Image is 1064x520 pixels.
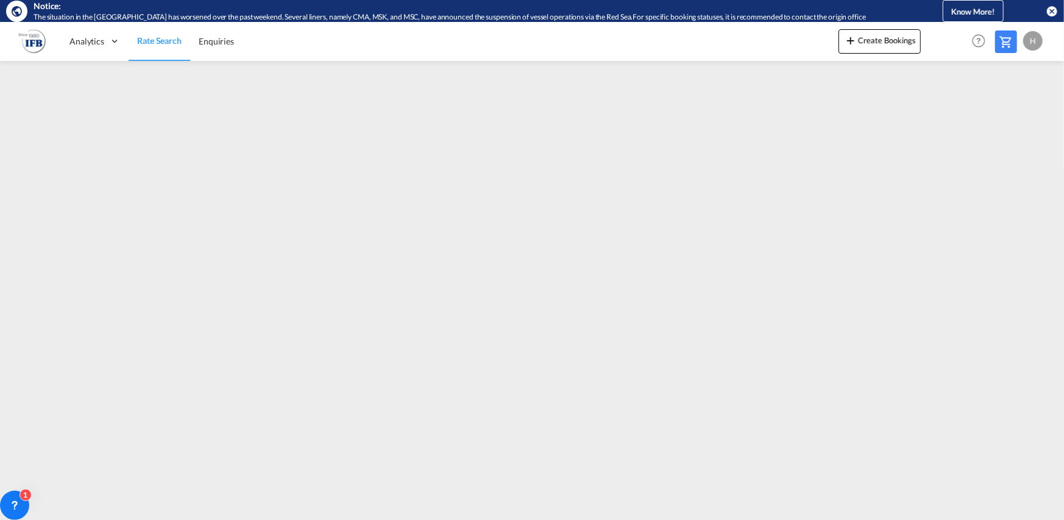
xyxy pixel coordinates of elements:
[968,30,989,51] span: Help
[843,33,858,48] md-icon: icon-plus 400-fg
[11,5,23,17] md-icon: icon-earth
[137,35,182,46] span: Rate Search
[1023,31,1043,51] div: H
[18,27,46,55] img: b628ab10256c11eeb52753acbc15d091.png
[199,36,234,46] span: Enquiries
[839,29,921,54] button: icon-plus 400-fgCreate Bookings
[1046,5,1058,17] button: icon-close-circle
[129,21,190,61] a: Rate Search
[34,12,900,23] div: The situation in the Red Sea has worsened over the past weekend. Several liners, namely CMA, MSK,...
[190,21,243,61] a: Enquiries
[951,7,995,16] span: Know More!
[61,21,129,61] div: Analytics
[69,35,104,48] span: Analytics
[968,30,995,52] div: Help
